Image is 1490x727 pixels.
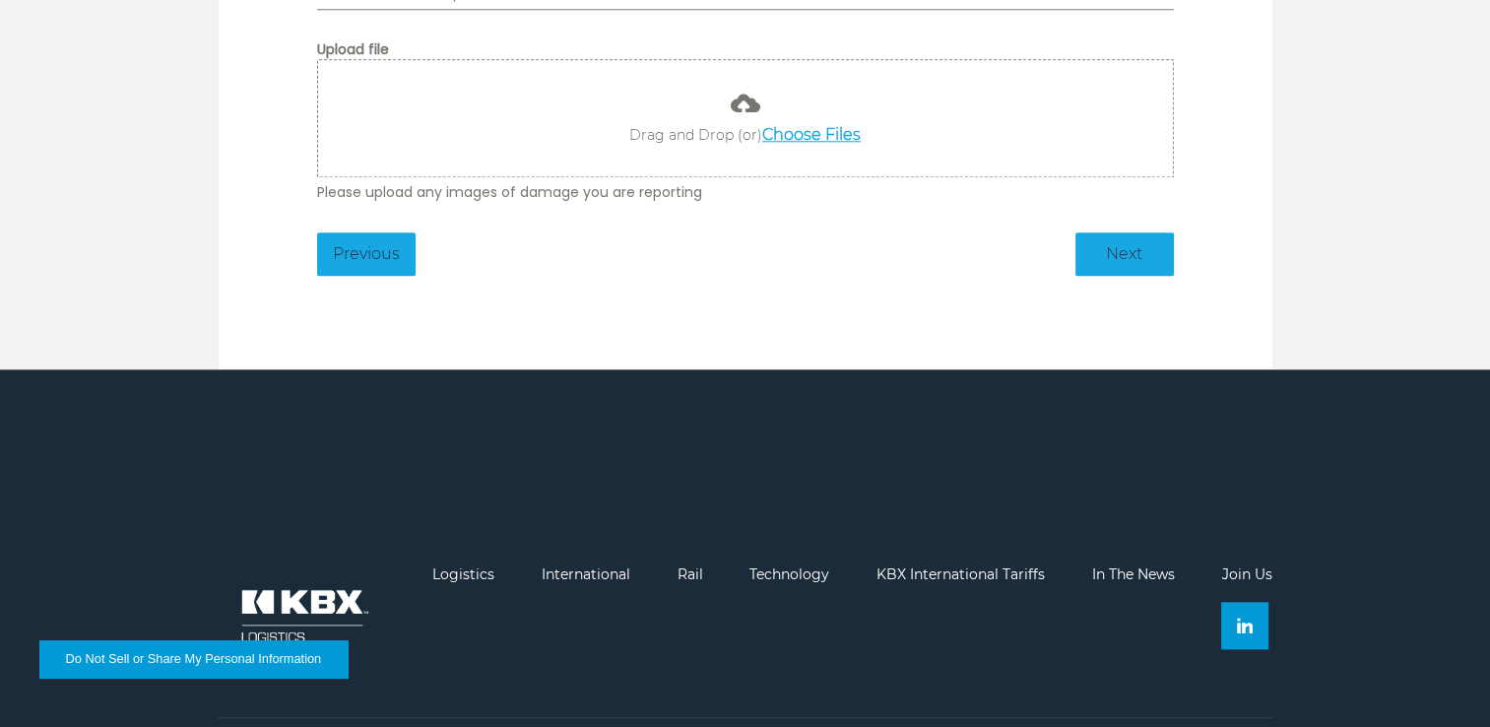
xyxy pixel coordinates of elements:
a: Technology [749,565,829,583]
a: Rail [678,565,703,583]
button: hiddenNext [1075,232,1174,276]
a: International [542,565,630,583]
span: Previous [327,242,406,266]
a: Logistics [432,565,494,583]
label: Upload file [317,39,1174,59]
span: Next [1085,242,1164,266]
p: Drag and Drop (or) [347,123,1144,148]
img: kbx logo [219,566,386,665]
button: hiddenPrevious [317,232,416,276]
iframe: Chat Widget [1136,499,1490,727]
a: In The News [1092,565,1175,583]
span: Please upload any images of damage you are reporting [317,182,1174,203]
a: Choose Files [762,125,861,144]
a: KBX International Tariffs [876,565,1045,583]
button: Do Not Sell or Share My Personal Information [39,640,348,678]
